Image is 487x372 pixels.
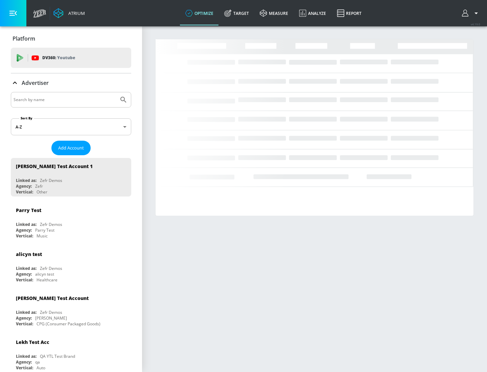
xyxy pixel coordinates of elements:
div: Vertical: [16,189,33,195]
a: Report [331,1,367,25]
div: Vertical: [16,321,33,327]
p: Youtube [57,54,75,61]
span: v 4.19.0 [471,22,480,26]
div: [PERSON_NAME] [35,315,67,321]
div: Agency: [16,271,32,277]
div: CPG (Consumer Packaged Goods) [37,321,100,327]
div: Agency: [16,227,32,233]
div: Agency: [16,315,32,321]
label: Sort By [19,116,34,120]
div: A-Z [11,118,131,135]
div: Platform [11,29,131,48]
div: Atrium [66,10,85,16]
div: Zefr [35,183,43,189]
div: [PERSON_NAME] Test AccountLinked as:Zefr DemosAgency:[PERSON_NAME]Vertical:CPG (Consumer Packaged... [11,290,131,328]
div: alicyn testLinked as:Zefr DemosAgency:alicyn testVertical:Healthcare [11,246,131,284]
div: qa [35,359,40,365]
a: optimize [180,1,219,25]
div: [PERSON_NAME] Test Account 1Linked as:Zefr DemosAgency:ZefrVertical:Other [11,158,131,196]
div: Linked as: [16,309,37,315]
p: Platform [13,35,35,42]
div: Zefr Demos [40,265,62,271]
div: Agency: [16,183,32,189]
a: Analyze [294,1,331,25]
div: Linked as: [16,222,37,227]
div: Other [37,189,47,195]
div: Vertical: [16,277,33,283]
div: Linked as: [16,353,37,359]
a: Atrium [53,8,85,18]
div: Auto [37,365,45,371]
div: Advertiser [11,73,131,92]
div: Agency: [16,359,32,365]
div: Parry Test [35,227,54,233]
div: Parry TestLinked as:Zefr DemosAgency:Parry TestVertical:Music [11,202,131,240]
div: Vertical: [16,365,33,371]
div: [PERSON_NAME] Test Account [16,295,89,301]
div: Lekh Test Acc [16,339,49,345]
a: Target [219,1,254,25]
div: Zefr Demos [40,178,62,183]
div: Vertical: [16,233,33,239]
div: Music [37,233,48,239]
div: Linked as: [16,178,37,183]
button: Add Account [51,141,91,155]
span: Add Account [58,144,84,152]
p: Advertiser [22,79,49,87]
input: Search by name [14,95,116,104]
p: DV360: [42,54,75,62]
div: alicyn test [35,271,54,277]
div: DV360: Youtube [11,48,131,68]
div: alicyn test [16,251,42,257]
div: Parry Test [16,207,41,213]
div: Zefr Demos [40,222,62,227]
div: Zefr Demos [40,309,62,315]
div: [PERSON_NAME] Test Account 1 [16,163,93,169]
div: Healthcare [37,277,57,283]
div: QA YTL Test Brand [40,353,75,359]
div: Linked as: [16,265,37,271]
a: measure [254,1,294,25]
